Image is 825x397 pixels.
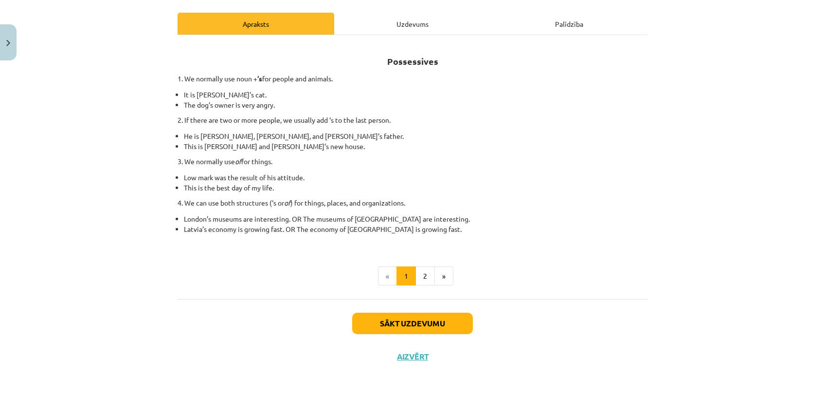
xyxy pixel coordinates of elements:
li: This is the best day of my life. [184,183,647,193]
p: 1. We normally use noun + for people and animals. [178,74,647,84]
p: 4. We can use both structures (‘s or ) for things, places, and organizations. [178,198,647,208]
img: icon-close-lesson-0947bae3869378f0d4975bcd49f059093ad1ed9edebbc8119c70593378902aed.svg [6,40,10,46]
em: of [235,157,241,166]
li: This is [PERSON_NAME] and [PERSON_NAME]’s new house. [184,141,647,151]
li: It is [PERSON_NAME]’s cat. [184,90,647,100]
button: » [434,266,453,286]
p: 3. We normally use for things. [178,156,647,167]
nav: Page navigation example [178,266,647,286]
li: The dog’s owner is very angry. [184,100,647,110]
li: He is [PERSON_NAME], [PERSON_NAME], and [PERSON_NAME]’s father. [184,131,647,141]
p: 2. If there are two or more people, we usually add ‘s to the last person. [178,115,647,125]
li: Latvia’s economy is growing fast. OR The economy of [GEOGRAPHIC_DATA] is growing fast. [184,224,647,245]
li: London’s museums are interesting. OR The museums of [GEOGRAPHIC_DATA] are interesting. [184,214,647,224]
li: Low mark was the result of his attitude. [184,172,647,183]
em: of [284,198,290,207]
strong: Possessives [387,56,438,67]
div: Palīdzība [491,13,647,35]
button: Sākt uzdevumu [352,313,473,334]
strong: ‘s [257,74,262,83]
button: 1 [396,266,416,286]
button: Aizvērt [394,352,431,361]
button: 2 [415,266,435,286]
div: Uzdevums [334,13,491,35]
div: Apraksts [178,13,334,35]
